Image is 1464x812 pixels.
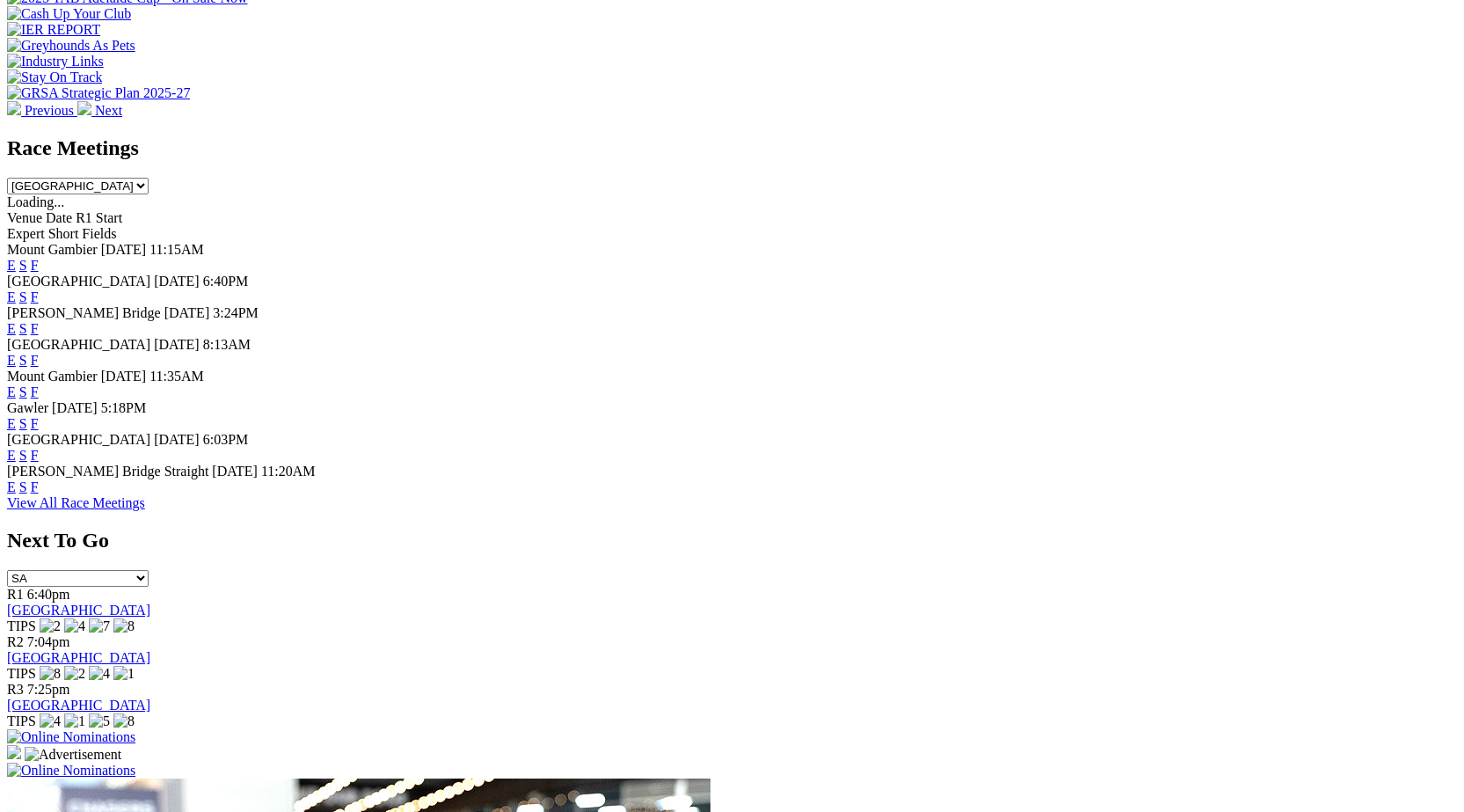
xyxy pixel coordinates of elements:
img: 4 [40,713,61,729]
a: E [7,384,16,399]
a: F [31,321,39,336]
a: S [19,321,27,336]
img: 8 [113,618,135,634]
span: Mount Gambier [7,369,98,384]
span: 6:40pm [27,587,70,602]
img: 1 [113,666,135,682]
a: E [7,289,16,304]
span: 3:24PM [213,305,259,320]
img: 7 [89,618,110,634]
img: 1 [64,713,85,729]
a: F [31,479,39,494]
span: [GEOGRAPHIC_DATA] [7,274,150,289]
span: [DATE] [212,464,258,479]
span: 8:13AM [203,337,251,352]
span: R1 Start [76,210,122,225]
a: View All Race Meetings [7,495,145,510]
span: TIPS [7,618,36,633]
span: R3 [7,682,24,697]
img: Online Nominations [7,729,135,745]
img: Greyhounds As Pets [7,38,135,54]
a: F [31,384,39,399]
img: 4 [64,618,85,634]
img: GRSA Strategic Plan 2025-27 [7,85,190,101]
span: Previous [25,103,74,118]
img: Industry Links [7,54,104,69]
a: E [7,258,16,273]
span: [DATE] [52,400,98,415]
img: 8 [40,666,61,682]
a: S [19,384,27,399]
span: Loading... [7,194,64,209]
a: F [31,448,39,463]
img: Online Nominations [7,763,135,779]
span: 5:18PM [101,400,147,415]
img: Stay On Track [7,69,102,85]
a: S [19,289,27,304]
img: chevron-right-pager-white.svg [77,101,91,115]
a: S [19,448,27,463]
span: [DATE] [154,274,200,289]
span: 11:35AM [149,369,204,384]
a: F [31,353,39,368]
span: [GEOGRAPHIC_DATA] [7,432,150,447]
img: Cash Up Your Club [7,6,131,22]
a: E [7,448,16,463]
span: [DATE] [101,369,147,384]
img: chevron-left-pager-white.svg [7,101,21,115]
span: 11:20AM [261,464,316,479]
span: Short [48,226,79,241]
a: Previous [7,103,77,118]
span: 7:04pm [27,634,70,649]
a: F [31,416,39,431]
span: [GEOGRAPHIC_DATA] [7,337,150,352]
span: [PERSON_NAME] Bridge Straight [7,464,208,479]
img: IER REPORT [7,22,100,38]
span: TIPS [7,666,36,681]
a: S [19,416,27,431]
img: 4 [89,666,110,682]
a: S [19,479,27,494]
h2: Race Meetings [7,136,1457,160]
span: R2 [7,634,24,649]
span: [DATE] [164,305,210,320]
span: [DATE] [154,337,200,352]
a: Next [77,103,122,118]
a: [GEOGRAPHIC_DATA] [7,698,150,713]
img: 8 [113,713,135,729]
a: S [19,353,27,368]
a: S [19,258,27,273]
span: [DATE] [101,242,147,257]
a: F [31,289,39,304]
a: E [7,479,16,494]
img: Advertisement [25,747,121,763]
h2: Next To Go [7,529,1457,552]
span: [PERSON_NAME] Bridge [7,305,161,320]
span: 6:03PM [203,432,249,447]
span: 6:40PM [203,274,249,289]
span: R1 [7,587,24,602]
img: 2 [64,666,85,682]
a: E [7,321,16,336]
span: Next [95,103,122,118]
span: [DATE] [154,432,200,447]
a: E [7,353,16,368]
span: Date [46,210,72,225]
a: [GEOGRAPHIC_DATA] [7,603,150,618]
a: [GEOGRAPHIC_DATA] [7,650,150,665]
img: 5 [89,713,110,729]
span: TIPS [7,713,36,728]
img: 15187_Greyhounds_GreysPlayCentral_Resize_SA_WebsiteBanner_300x115_2025.jpg [7,745,21,759]
span: Mount Gambier [7,242,98,257]
span: Expert [7,226,45,241]
span: Venue [7,210,42,225]
a: F [31,258,39,273]
span: 7:25pm [27,682,70,697]
img: 2 [40,618,61,634]
span: Gawler [7,400,48,415]
a: E [7,416,16,431]
span: 11:15AM [149,242,204,257]
span: Fields [82,226,116,241]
